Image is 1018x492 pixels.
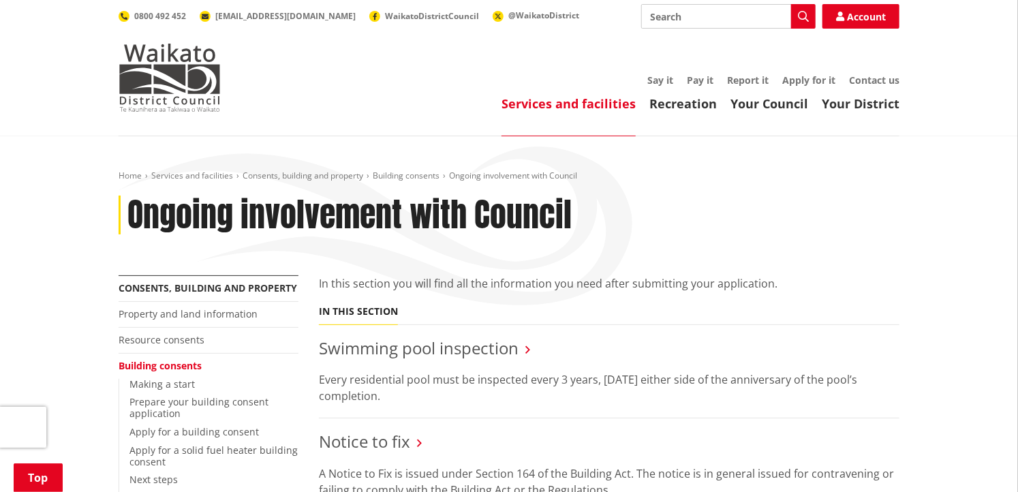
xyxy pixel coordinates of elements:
span: [EMAIL_ADDRESS][DOMAIN_NAME] [215,10,356,22]
a: Contact us [849,74,899,87]
p: In this section you will find all the information you need after submitting your application. [319,275,899,292]
a: Building consents [119,359,202,372]
a: Prepare your building consent application [129,395,268,420]
a: Consents, building and property [243,170,363,181]
a: Resource consents [119,333,204,346]
a: [EMAIL_ADDRESS][DOMAIN_NAME] [200,10,356,22]
a: Swimming pool inspection [319,337,519,359]
a: Notice to fix [319,430,410,452]
a: Top [14,463,63,492]
h1: Ongoing involvement with Council [127,196,572,235]
span: Ongoing involvement with Council [449,170,577,181]
a: 0800 492 452 [119,10,186,22]
iframe: Messenger Launcher [955,435,1004,484]
h5: In this section [319,306,398,318]
a: Next steps [129,473,178,486]
a: Report it [727,74,769,87]
a: Account [822,4,899,29]
span: @WaikatoDistrict [508,10,579,21]
a: @WaikatoDistrict [493,10,579,21]
a: Recreation [649,95,717,112]
a: Consents, building and property [119,281,297,294]
a: Home [119,170,142,181]
a: Services and facilities [151,170,233,181]
span: WaikatoDistrictCouncil [385,10,479,22]
img: Waikato District Council - Te Kaunihera aa Takiwaa o Waikato [119,44,221,112]
input: Search input [641,4,816,29]
p: Every residential pool must be inspected every 3 years, [DATE] either side of the anniversary of ... [319,371,899,404]
a: Services and facilities [502,95,636,112]
a: Making a start [129,378,195,390]
a: Apply for it [782,74,835,87]
a: Your Council [730,95,808,112]
nav: breadcrumb [119,170,899,182]
a: Pay it [687,74,713,87]
a: Building consents [373,170,439,181]
a: Say it [647,74,673,87]
a: Property and land information [119,307,258,320]
span: 0800 492 452 [134,10,186,22]
a: Apply for a building consent [129,425,259,438]
a: Apply for a solid fuel heater building consent​ [129,444,298,468]
a: Your District [822,95,899,112]
a: WaikatoDistrictCouncil [369,10,479,22]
